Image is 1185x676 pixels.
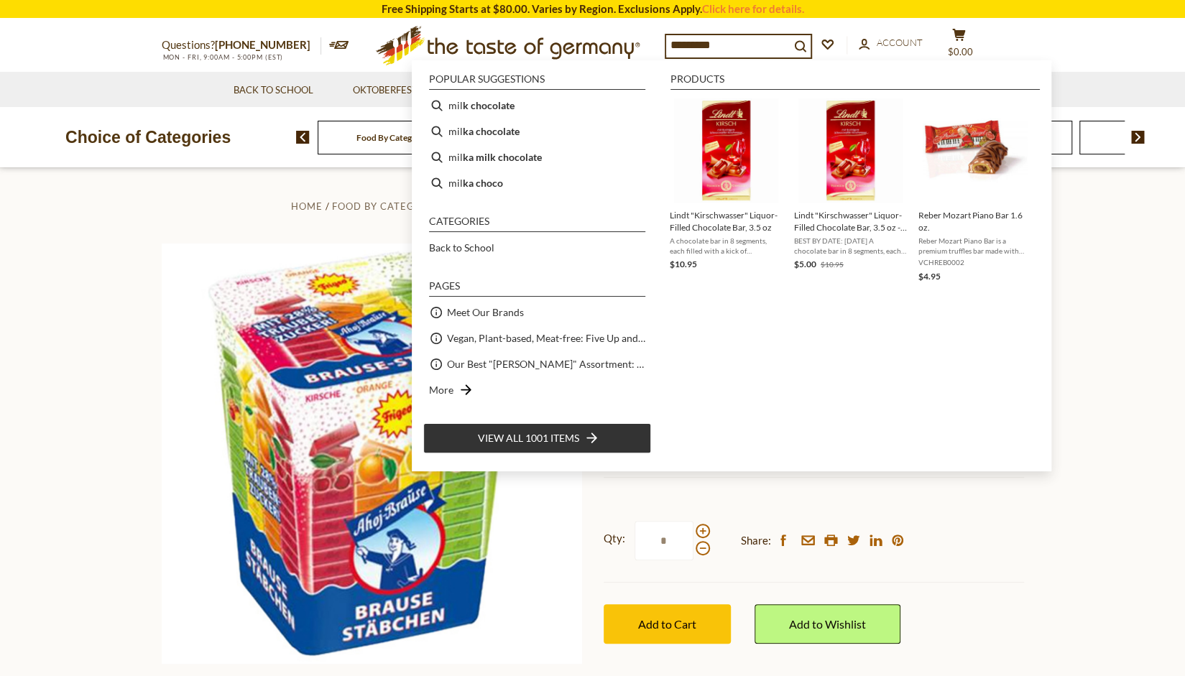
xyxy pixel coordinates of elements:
span: $10.95 [670,259,697,269]
li: Categories [429,216,645,232]
a: Vegan, Plant-based, Meat-free: Five Up and Coming Brands [447,330,645,346]
span: View all 1001 items [478,430,579,446]
img: Reber Mozart Piano Bar [923,98,1027,203]
a: Meet Our Brands [447,304,524,320]
p: Questions? [162,36,321,55]
span: $0.00 [948,46,973,57]
button: Add to Cart [604,604,731,644]
a: Food By Category [332,200,435,212]
li: Pages [429,281,645,297]
a: Reber Mozart Piano BarReber Mozart Piano Bar 1.6 oz.Reber Mozart Piano Bar is a premium truffles ... [918,98,1031,284]
li: milka milk chocolate [423,144,651,170]
a: Lindt Kirschwasser ChocolateLindt "Kirschwasser" Liquor-Filled Chocolate Bar, 3.5 ozA chocolate b... [670,98,783,284]
div: Instant Search Results [412,60,1051,471]
b: ka choco [463,175,503,191]
span: $5.00 [794,259,816,269]
li: Our Best "[PERSON_NAME]" Assortment: 33 Choices For The Grillabend [423,351,651,377]
span: Account [877,37,923,48]
a: Back to School [429,239,494,256]
b: k chocolate [463,97,515,114]
span: Add to Cart [638,617,696,631]
li: Products [670,74,1040,90]
a: Back to School [234,83,313,98]
li: Reber Mozart Piano Bar 1.6 oz. [913,93,1037,290]
li: View all 1001 items [423,423,651,453]
img: Ahoj "Brausestaebchen" Prickle Soda Powder Sticks, 4 flavors, 4.4 oz [162,244,582,664]
span: Share: [741,532,771,550]
li: milka chocolate [423,119,651,144]
b: ka milk chocolate [463,149,542,165]
span: $4.95 [918,271,941,282]
span: $10.95 [821,260,844,269]
span: Lindt "Kirschwasser" Liquor-Filled Chocolate Bar, 3.5 oz - SALE [794,209,907,233]
span: MON - FRI, 9:00AM - 5:00PM (EST) [162,53,284,61]
li: Popular suggestions [429,74,645,90]
img: Lindt Kirschwasser Chocolate [798,98,903,203]
a: Oktoberfest [353,83,427,98]
span: Reber Mozart Piano Bar 1.6 oz. [918,209,1031,233]
a: Add to Wishlist [755,604,900,644]
span: VCHREB0002 [918,257,1031,267]
li: Meet Our Brands [423,300,651,325]
a: Click here for details. [702,2,804,15]
a: Our Best "[PERSON_NAME]" Assortment: 33 Choices For The Grillabend [447,356,645,372]
span: Lindt "Kirschwasser" Liquor-Filled Chocolate Bar, 3.5 oz [670,209,783,233]
img: previous arrow [296,131,310,144]
b: ka chocolate [463,123,520,139]
span: Reber Mozart Piano Bar is a premium truffles bar made with hazelnut marzipan, nougat filling, and... [918,236,1031,256]
strong: Qty: [604,529,625,547]
span: A chocolate bar in 8 segments, each filled with a kick of Kirschwasser ([PERSON_NAME]). A delight... [670,236,783,256]
a: [PHONE_NUMBER] [215,38,310,51]
input: Qty: [635,521,693,560]
a: Lindt Kirschwasser ChocolateLindt "Kirschwasser" Liquor-Filled Chocolate Bar, 3.5 oz - SALEBEST B... [794,98,907,284]
li: milk chocolate [423,93,651,119]
a: Food By Category [356,132,425,143]
li: Back to School [423,235,651,261]
a: Home [291,200,323,212]
li: milka choco [423,170,651,196]
img: Lindt Kirschwasser Chocolate [674,98,778,203]
span: BEST BY DATE: [DATE] A chocolate bar in 8 segments, each filled with a kick of Kirschwasser ([PER... [794,236,907,256]
li: More [423,377,651,403]
li: Vegan, Plant-based, Meat-free: Five Up and Coming Brands [423,325,651,351]
img: next arrow [1131,131,1145,144]
li: Lindt "Kirschwasser" Liquor-Filled Chocolate Bar, 3.5 oz - SALE [788,93,913,290]
li: Lindt "Kirschwasser" Liquor-Filled Chocolate Bar, 3.5 oz [664,93,788,290]
a: Account [859,35,923,51]
button: $0.00 [938,28,981,64]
